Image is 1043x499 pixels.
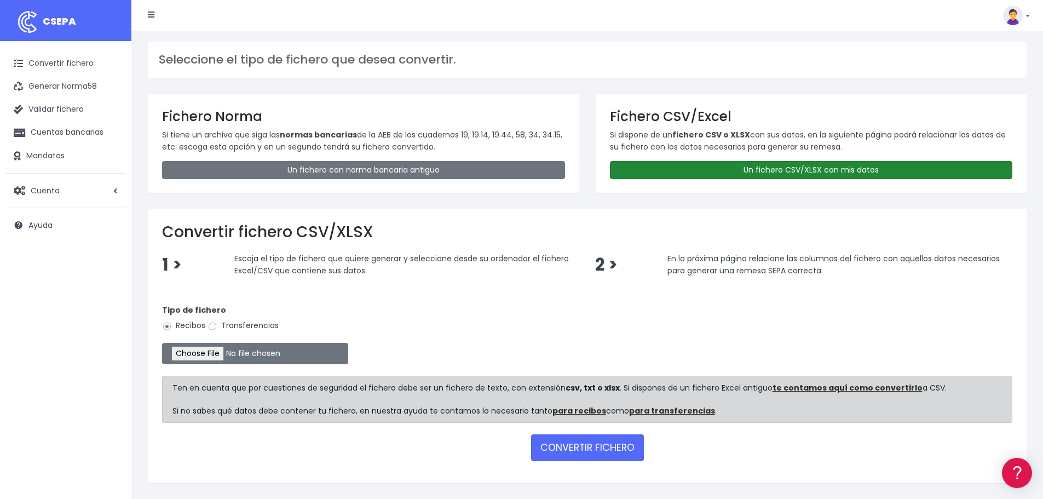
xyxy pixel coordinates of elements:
span: Ayuda [28,220,53,231]
p: Si tiene un archivo que siga las de la AEB de los cuadernos 19, 19.14, 19.44, 58, 34, 34.15, etc.... [162,129,565,153]
a: Un fichero con norma bancaria antiguo [162,161,565,179]
a: Cuentas bancarias [5,121,126,144]
label: Recibos [162,320,205,331]
span: 2 > [595,253,618,277]
h3: Fichero CSV/Excel [610,108,1013,124]
a: Convertir fichero [5,52,126,75]
span: Escoja el tipo de fichero que quiere generar y seleccione desde su ordenador el fichero Excel/CSV... [234,253,569,276]
div: Información general [11,76,208,87]
div: Programadores [11,263,208,273]
span: Cuenta [31,185,60,196]
h3: Fichero Norma [162,108,565,124]
a: Videotutoriales [11,173,208,190]
img: profile [1003,5,1023,25]
div: Facturación [11,217,208,228]
button: CONVERTIR FICHERO [531,434,644,461]
div: Ten en cuenta que por cuestiones de seguridad el fichero debe ser un fichero de texto, con extens... [162,376,1012,423]
span: En la próxima página relacione las columnas del fichero con aquellos datos necesarios para genera... [667,253,1000,276]
a: Información general [11,93,208,110]
a: para recibos [552,405,606,416]
a: Validar fichero [5,98,126,121]
a: para transferencias [629,405,715,416]
a: API [11,280,208,297]
a: General [11,235,208,252]
p: Si dispone de un con sus datos, en la siguiente página podrá relacionar los datos de su fichero c... [610,129,1013,153]
button: Contáctanos [11,293,208,312]
div: Convertir ficheros [11,121,208,131]
a: Ayuda [5,214,126,237]
img: logo [14,8,41,36]
span: CSEPA [43,14,76,28]
strong: Tipo de fichero [162,305,226,316]
a: Perfiles de empresas [11,190,208,207]
strong: normas bancarias [280,129,357,140]
a: Mandatos [5,145,126,168]
span: 1 > [162,253,182,277]
a: Un fichero CSV/XLSX con mis datos [610,161,1013,179]
a: Problemas habituales [11,156,208,173]
label: Transferencias [208,320,279,331]
strong: fichero CSV o XLSX [672,129,750,140]
strong: csv, txt o xlsx [566,382,620,393]
a: Generar Norma58 [5,75,126,98]
a: te contamos aquí como convertirlo [773,382,923,393]
h2: Convertir fichero CSV/XLSX [162,223,1012,242]
h3: Seleccione el tipo de fichero que desea convertir. [159,53,1016,67]
a: Formatos [11,139,208,156]
a: POWERED BY ENCHANT [151,316,211,326]
a: Cuenta [5,179,126,202]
